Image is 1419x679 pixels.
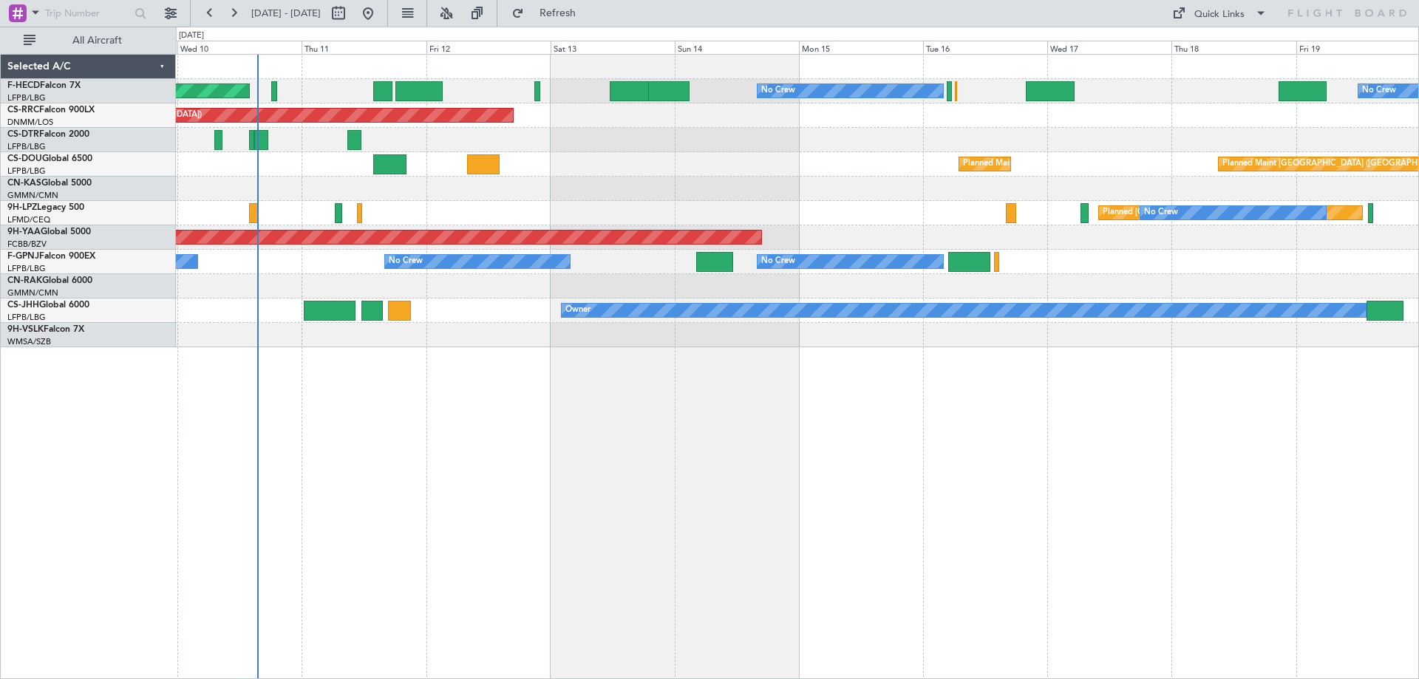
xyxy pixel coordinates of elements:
div: Thu 18 [1171,41,1296,54]
input: Trip Number [45,2,130,24]
a: LFPB/LBG [7,141,46,152]
span: [DATE] - [DATE] [251,7,321,20]
span: 9H-VSLK [7,325,44,334]
div: Thu 11 [302,41,426,54]
a: CN-KASGlobal 5000 [7,179,92,188]
span: F-HECD [7,81,40,90]
a: 9H-VSLKFalcon 7X [7,325,84,334]
span: CS-DOU [7,154,42,163]
div: Mon 15 [799,41,923,54]
div: Owner [565,299,591,321]
button: Refresh [505,1,593,25]
a: CS-DTRFalcon 2000 [7,130,89,139]
a: CS-JHHGlobal 6000 [7,301,89,310]
a: DNMM/LOS [7,117,53,128]
button: All Aircraft [16,29,160,52]
a: GMMN/CMN [7,190,58,201]
div: Sat 13 [551,41,675,54]
a: 9H-LPZLegacy 500 [7,203,84,212]
span: CS-DTR [7,130,39,139]
span: Refresh [527,8,589,18]
span: CS-RRC [7,106,39,115]
span: All Aircraft [38,35,156,46]
span: CS-JHH [7,301,39,310]
div: Wed 10 [177,41,302,54]
a: LFPB/LBG [7,166,46,177]
a: CS-RRCFalcon 900LX [7,106,95,115]
button: Quick Links [1165,1,1274,25]
a: 9H-YAAGlobal 5000 [7,228,91,236]
div: Planned Maint [GEOGRAPHIC_DATA] ([GEOGRAPHIC_DATA]) [963,153,1196,175]
span: 9H-YAA [7,228,41,236]
a: CS-DOUGlobal 6500 [7,154,92,163]
div: Quick Links [1194,7,1245,22]
a: FCBB/BZV [7,239,47,250]
div: No Crew [761,250,795,273]
a: LFMD/CEQ [7,214,50,225]
a: F-GPNJFalcon 900EX [7,252,95,261]
div: No Crew [389,250,423,273]
div: No Crew [1362,80,1396,102]
span: F-GPNJ [7,252,39,261]
div: [DATE] [179,30,204,42]
a: WMSA/SZB [7,336,51,347]
div: No Crew [1144,202,1178,224]
span: CN-KAS [7,179,41,188]
span: 9H-LPZ [7,203,37,212]
div: Fri 12 [426,41,551,54]
a: LFPB/LBG [7,263,46,274]
a: LFPB/LBG [7,312,46,323]
a: GMMN/CMN [7,287,58,298]
a: CN-RAKGlobal 6000 [7,276,92,285]
div: Sun 14 [675,41,799,54]
div: No Crew [761,80,795,102]
div: Wed 17 [1047,41,1171,54]
a: F-HECDFalcon 7X [7,81,81,90]
div: Planned [GEOGRAPHIC_DATA] ([GEOGRAPHIC_DATA]) [1103,202,1312,224]
div: Tue 16 [923,41,1047,54]
a: LFPB/LBG [7,92,46,103]
span: CN-RAK [7,276,42,285]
